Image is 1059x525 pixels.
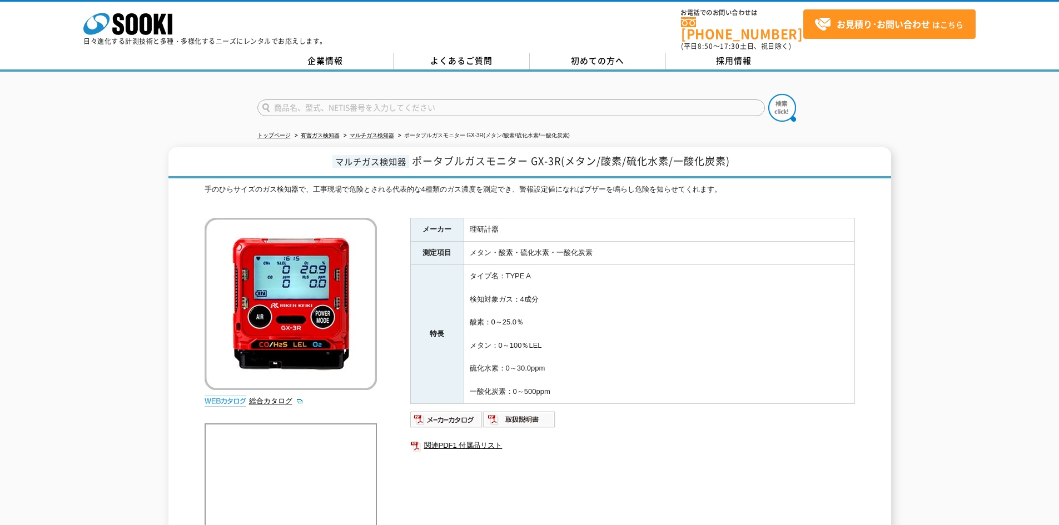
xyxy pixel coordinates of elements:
a: よくあるご質問 [394,53,530,69]
a: トップページ [257,132,291,138]
span: ポータブルガスモニター GX-3R(メタン/酸素/硫化水素/一酸化炭素) [412,153,730,168]
img: webカタログ [205,396,246,407]
td: メタン・酸素・硫化水素・一酸化炭素 [464,242,854,265]
a: お見積り･お問い合わせはこちら [803,9,976,39]
a: 有害ガス検知器 [301,132,340,138]
input: 商品名、型式、NETIS番号を入力してください [257,99,765,116]
img: メーカーカタログ [410,411,483,428]
img: btn_search.png [768,94,796,122]
img: 取扱説明書 [483,411,556,428]
a: メーカーカタログ [410,418,483,426]
div: 手のひらサイズのガス検知器で、工事現場で危険とされる代表的な4種類のガス濃度を測定でき、警報設定値になればブザーを鳴らし危険を知らせてくれます。 [205,184,855,207]
th: メーカー [410,218,464,242]
img: ポータブルガスモニター GX-3R(メタン/酸素/硫化水素/一酸化炭素) [205,218,377,390]
span: (平日 ～ 土日、祝日除く) [681,41,791,51]
a: 総合カタログ [249,397,304,405]
a: 採用情報 [666,53,802,69]
strong: お見積り･お問い合わせ [837,17,930,31]
a: 関連PDF1 付属品リスト [410,438,855,453]
span: 初めての方へ [571,54,624,67]
span: お電話でのお問い合わせは [681,9,803,16]
th: 特長 [410,265,464,404]
a: 企業情報 [257,53,394,69]
td: タイプ名：TYPE A 検知対象ガス：4成分 酸素：0～25.0％ メタン：0～100％LEL 硫化水素：0～30.0ppm 一酸化炭素：0～500ppm [464,265,854,404]
span: 17:30 [720,41,740,51]
th: 測定項目 [410,242,464,265]
td: 理研計器 [464,218,854,242]
li: ポータブルガスモニター GX-3R(メタン/酸素/硫化水素/一酸化炭素) [396,130,570,142]
a: 初めての方へ [530,53,666,69]
p: 日々進化する計測技術と多種・多様化するニーズにレンタルでお応えします。 [83,38,327,44]
span: 8:50 [698,41,713,51]
span: マルチガス検知器 [332,155,409,168]
a: マルチガス検知器 [350,132,394,138]
a: 取扱説明書 [483,418,556,426]
a: [PHONE_NUMBER] [681,17,803,40]
span: はこちら [814,16,963,33]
